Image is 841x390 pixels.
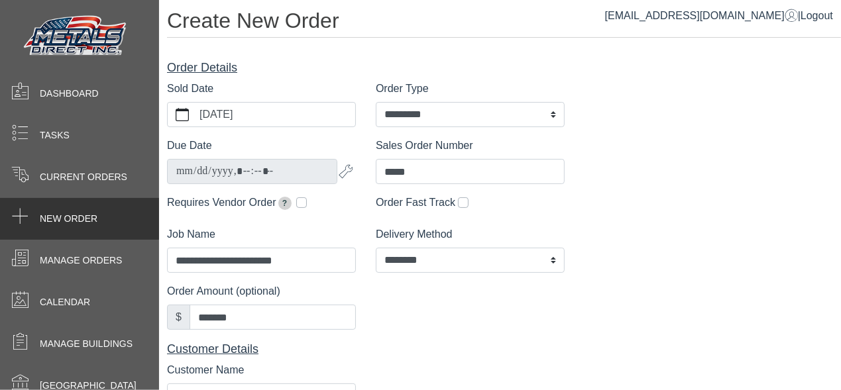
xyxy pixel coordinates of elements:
[167,59,565,77] div: Order Details
[376,138,473,154] label: Sales Order Number
[167,138,212,154] label: Due Date
[40,337,133,351] span: Manage Buildings
[167,362,244,378] label: Customer Name
[605,8,833,24] div: |
[176,108,189,121] svg: calendar
[40,254,122,268] span: Manage Orders
[167,340,565,358] div: Customer Details
[376,195,455,211] label: Order Fast Track
[167,305,190,330] div: $
[197,103,355,126] label: [DATE]
[167,283,280,299] label: Order Amount (optional)
[376,81,429,97] label: Order Type
[167,195,294,211] label: Requires Vendor Order
[278,197,292,210] span: Extends due date by 2 weeks for pickup orders
[167,226,215,242] label: Job Name
[40,87,99,101] span: Dashboard
[40,170,127,184] span: Current Orders
[168,103,197,126] button: calendar
[40,295,90,309] span: Calendar
[40,128,70,142] span: Tasks
[167,81,213,97] label: Sold Date
[801,10,833,21] span: Logout
[40,212,97,226] span: New Order
[167,8,841,38] h1: Create New Order
[376,226,453,242] label: Delivery Method
[20,12,133,61] img: Metals Direct Inc Logo
[605,10,798,21] a: [EMAIL_ADDRESS][DOMAIN_NAME]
